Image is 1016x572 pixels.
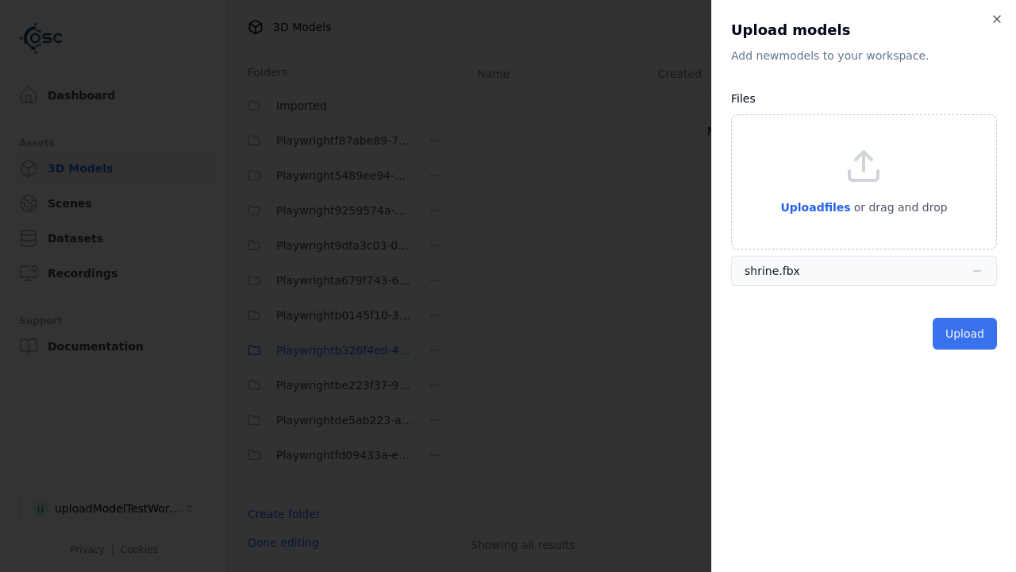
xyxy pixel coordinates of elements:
[745,263,800,279] div: shrine.fbx
[731,48,997,64] p: Add new model s to your workspace.
[933,318,997,350] button: Upload
[851,198,948,217] p: or drag and drop
[731,92,756,105] label: Files
[780,201,850,214] span: Upload files
[731,19,997,41] h2: Upload models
